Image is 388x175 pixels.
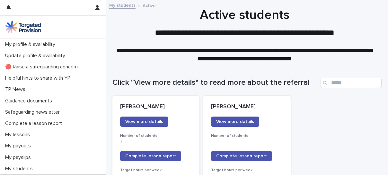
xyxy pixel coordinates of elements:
p: My payouts [3,143,36,149]
img: M5nRWzHhSzIhMunXDL62 [5,21,41,33]
h3: Target hours per week [120,168,192,173]
h3: Number of students [211,133,283,138]
span: View more details [216,119,254,124]
p: My payslips [3,154,36,161]
p: [PERSON_NAME] [120,103,192,110]
p: Guidance documents [3,98,57,104]
p: My lessons [3,132,35,138]
p: 🔴 Raise a safeguarding concern [3,64,83,70]
p: My profile & availability [3,41,60,48]
span: Complete lesson report [125,154,176,158]
a: View more details [120,117,168,127]
a: Complete lesson report [120,151,181,161]
span: Complete lesson report [216,154,267,158]
input: Search [321,78,382,88]
p: Complete a lesson report [3,120,67,127]
p: Update profile & availability [3,53,70,59]
h1: Click "View more details" to read more about the referral [112,78,318,87]
p: Safeguarding newsletter [3,109,65,115]
span: View more details [125,119,163,124]
h3: Number of students [120,133,192,138]
p: Active [143,2,156,9]
p: My students [3,166,38,172]
p: 1 [120,139,192,145]
h3: Target hours per week [211,168,283,173]
a: Complete lesson report [211,151,272,161]
p: 1 [211,139,283,145]
a: View more details [211,117,259,127]
p: [PERSON_NAME] [211,103,283,110]
p: TP News [3,86,31,92]
h1: Active students [112,7,377,23]
p: Helpful hints to share with YP [3,75,75,81]
a: My students [109,1,136,9]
